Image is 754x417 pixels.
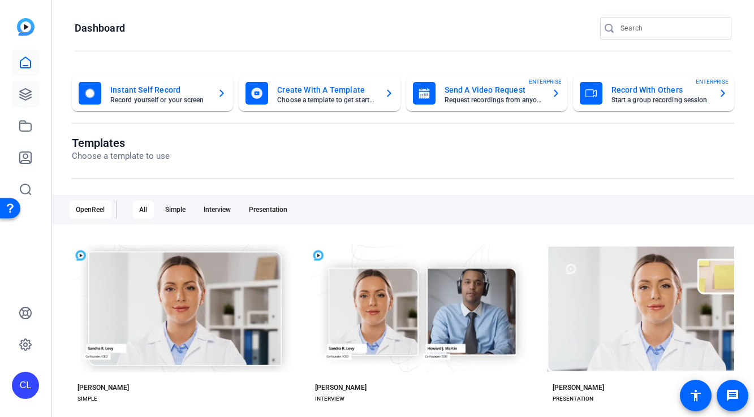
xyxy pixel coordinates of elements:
button: Create With A TemplateChoose a template to get started [239,75,400,111]
div: [PERSON_NAME] [553,383,604,392]
p: Choose a template to use [72,150,170,163]
mat-card-title: Record With Others [611,83,709,97]
mat-card-subtitle: Request recordings from anyone, anywhere [445,97,542,103]
button: Instant Self RecordRecord yourself or your screen [72,75,233,111]
div: Interview [197,201,238,219]
div: INTERVIEW [315,394,344,403]
div: Presentation [242,201,294,219]
mat-icon: accessibility [689,389,703,402]
mat-card-title: Send A Video Request [445,83,542,97]
span: ENTERPRISE [529,77,562,86]
div: SIMPLE [77,394,97,403]
div: CL [12,372,39,399]
mat-card-title: Create With A Template [277,83,375,97]
mat-icon: message [726,389,739,402]
div: [PERSON_NAME] [315,383,367,392]
mat-card-title: Instant Self Record [110,83,208,97]
button: Send A Video RequestRequest recordings from anyone, anywhereENTERPRISE [406,75,567,111]
mat-card-subtitle: Choose a template to get started [277,97,375,103]
mat-card-subtitle: Start a group recording session [611,97,709,103]
mat-card-subtitle: Record yourself or your screen [110,97,208,103]
div: PRESENTATION [553,394,593,403]
h1: Templates [72,136,170,150]
span: ENTERPRISE [696,77,729,86]
h1: Dashboard [75,21,125,35]
img: blue-gradient.svg [17,18,35,36]
div: All [132,201,154,219]
input: Search [621,21,722,35]
div: Simple [158,201,192,219]
button: Record With OthersStart a group recording sessionENTERPRISE [573,75,734,111]
div: [PERSON_NAME] [77,383,129,392]
div: OpenReel [69,201,111,219]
